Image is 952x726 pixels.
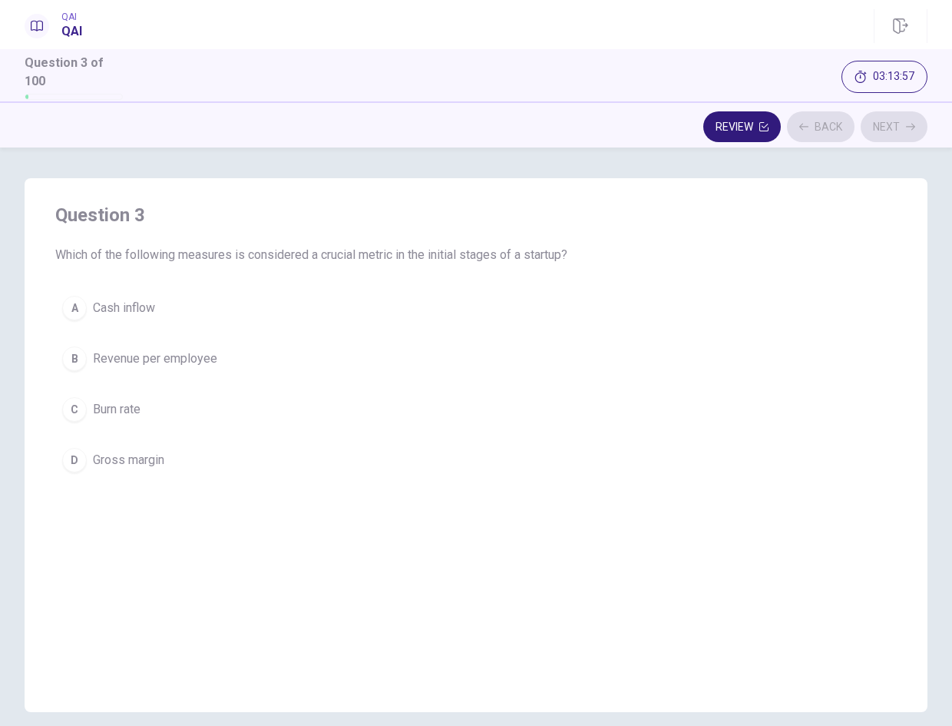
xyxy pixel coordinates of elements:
span: Which of the following measures is considered a crucial metric in the initial stages of a startup? [55,246,897,264]
div: B [62,346,87,371]
button: ACash inflow [55,289,897,327]
button: 03:13:57 [841,61,927,93]
h4: Question 3 [55,203,897,227]
span: Burn rate [93,400,140,419]
h1: QAI [61,22,82,41]
span: 03:13:57 [873,71,914,83]
span: Gross margin [93,451,164,469]
div: C [62,397,87,422]
button: Review [703,111,781,142]
h1: Question 3 of 100 [25,54,123,91]
span: Cash inflow [93,299,155,317]
span: QAI [61,12,82,22]
button: DGross margin [55,441,897,479]
div: A [62,296,87,320]
div: D [62,448,87,472]
button: CBurn rate [55,390,897,429]
span: Revenue per employee [93,350,217,368]
button: BRevenue per employee [55,340,897,378]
